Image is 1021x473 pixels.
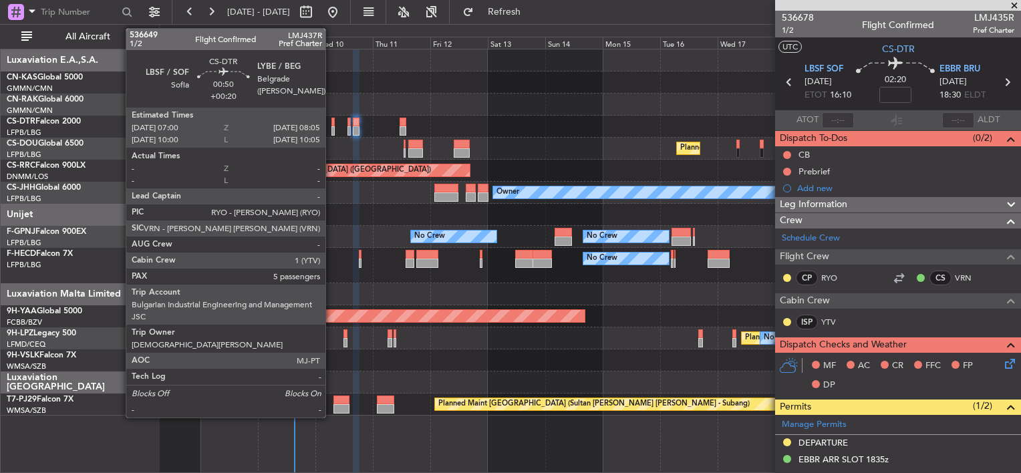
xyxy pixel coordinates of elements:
span: LBSF SOF [805,63,843,76]
a: VRN [955,272,985,284]
span: DP [823,379,835,392]
span: ATOT [796,114,819,127]
span: Dispatch To-Dos [780,131,847,146]
span: CN-RAK [7,96,38,104]
span: LMJ435R [973,11,1014,25]
div: Sat 13 [488,37,545,49]
span: Dispatch Checks and Weather [780,337,907,353]
a: DNMM/LOS [7,172,48,182]
a: YTV [821,316,851,328]
div: Flight Confirmed [862,18,934,32]
span: (1/2) [973,399,992,413]
span: F-GPNJ [7,228,35,236]
div: Wed 10 [315,37,373,49]
div: Mon 8 [200,37,258,49]
span: 9H-VSLK [7,351,39,359]
div: ISP [796,315,818,329]
span: 1/2 [782,25,814,36]
span: ELDT [964,89,986,102]
a: CN-KASGlobal 5000 [7,73,83,82]
a: WMSA/SZB [7,361,46,371]
div: EBBR ARR SLOT 1835z [798,454,889,465]
div: No Crew [764,328,794,348]
span: [DATE] [805,75,832,89]
span: [DATE] - [DATE] [227,6,290,18]
div: No Crew [587,226,617,247]
span: 9H-YAA [7,307,37,315]
div: Thu 11 [373,37,430,49]
a: Schedule Crew [782,232,840,245]
span: CS-DTR [7,118,35,126]
span: 18:30 [939,89,961,102]
a: F-HECDFalcon 7X [7,250,73,258]
a: F-GPNJFalcon 900EX [7,228,86,236]
span: CR [892,359,903,373]
span: 02:20 [885,73,906,87]
div: [DATE] [162,27,184,38]
div: Owner [496,182,519,202]
div: Mon 15 [603,37,660,49]
span: AC [858,359,870,373]
div: Planned Maint [GEOGRAPHIC_DATA] ([GEOGRAPHIC_DATA]) [221,160,431,180]
a: 9H-LPZLegacy 500 [7,329,76,337]
div: Planned Maint [GEOGRAPHIC_DATA] ([GEOGRAPHIC_DATA]) [218,138,429,158]
span: ALDT [978,114,1000,127]
button: UTC [778,41,802,53]
span: CS-RRC [7,162,35,170]
div: Add new [797,182,1014,194]
div: Tue 9 [258,37,315,49]
div: Wed 17 [718,37,775,49]
span: CS-DTR [882,42,915,56]
span: F-HECD [7,250,36,258]
div: CS [929,271,952,285]
a: CS-DTRFalcon 2000 [7,118,81,126]
span: All Aircraft [35,32,141,41]
div: Planned [GEOGRAPHIC_DATA] ([GEOGRAPHIC_DATA]) [745,328,934,348]
a: CS-RRCFalcon 900LX [7,162,86,170]
a: LFPB/LBG [7,260,41,270]
span: Permits [780,400,811,415]
div: No Crew [587,249,617,269]
a: CN-RAKGlobal 6000 [7,96,84,104]
a: FCBB/BZV [7,317,42,327]
div: No Crew [414,226,445,247]
div: Fri 12 [430,37,488,49]
input: Trip Number [41,2,118,22]
span: Leg Information [780,197,847,212]
div: Sun 7 [143,37,200,49]
button: Refresh [456,1,537,23]
div: Tue 16 [660,37,718,49]
a: 9H-VSLKFalcon 7X [7,351,76,359]
span: [DATE] [939,75,967,89]
a: Manage Permits [782,418,847,432]
div: Planned Maint [GEOGRAPHIC_DATA] ([GEOGRAPHIC_DATA]) [680,138,891,158]
span: Refresh [476,7,533,17]
div: Sun 14 [545,37,603,49]
span: FFC [925,359,941,373]
span: Crew [780,213,803,228]
span: (0/2) [973,131,992,145]
a: LFPB/LBG [7,238,41,248]
span: EBBR BRU [939,63,980,76]
span: Flight Crew [780,249,829,265]
a: T7-PJ29Falcon 7X [7,396,74,404]
span: 16:10 [830,89,851,102]
span: ETOT [805,89,827,102]
a: LFPB/LBG [7,128,41,138]
span: Cabin Crew [780,293,830,309]
a: CS-DOUGlobal 6500 [7,140,84,148]
div: Prebrief [798,166,830,177]
span: T7-PJ29 [7,396,37,404]
span: Pref Charter [973,25,1014,36]
a: GMMN/CMN [7,84,53,94]
a: GMMN/CMN [7,106,53,116]
a: LFMD/CEQ [7,339,45,349]
span: CN-KAS [7,73,37,82]
a: LFPB/LBG [7,194,41,204]
span: CS-DOU [7,140,38,148]
span: 536678 [782,11,814,25]
a: WMSA/SZB [7,406,46,416]
span: 9H-LPZ [7,329,33,337]
div: DEPARTURE [798,437,848,448]
button: All Aircraft [15,26,145,47]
